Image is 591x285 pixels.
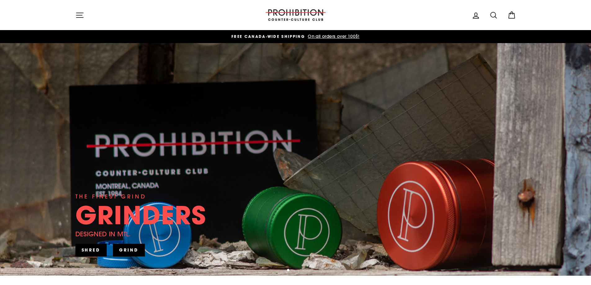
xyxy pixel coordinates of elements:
[287,269,290,272] button: 1
[77,33,514,40] a: FREE CANADA-WIDE SHIPPING On all orders over 100$!
[75,244,107,256] a: SHRED
[298,269,301,272] button: 3
[231,34,305,39] span: FREE CANADA-WIDE SHIPPING
[306,33,360,39] span: On all orders over 100$!
[75,192,146,201] div: THE FINEST GRIND
[265,9,327,21] img: PROHIBITION COUNTER-CULTURE CLUB
[113,244,145,256] a: GRIND
[75,229,131,239] div: DESIGNED IN MTL.
[293,269,296,272] button: 2
[302,269,306,272] button: 4
[75,203,206,227] div: GRINDERS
